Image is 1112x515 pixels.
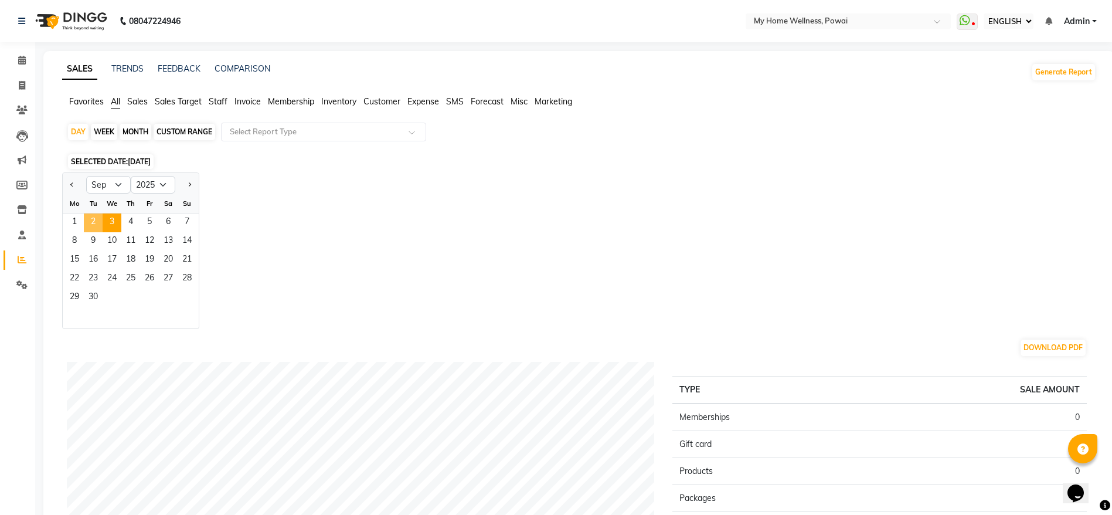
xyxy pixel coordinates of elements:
span: 17 [103,251,121,270]
td: Gift card [672,431,866,458]
span: 23 [84,270,103,289]
span: 1 [65,214,84,232]
div: Monday, September 8, 2025 [65,232,84,251]
span: SMS [446,96,464,107]
span: 12 [140,232,159,251]
div: Monday, September 1, 2025 [65,214,84,232]
div: We [103,194,121,213]
div: Friday, September 19, 2025 [140,251,159,270]
div: Thursday, September 4, 2025 [121,214,140,232]
img: logo [30,5,110,38]
button: Generate Report [1032,64,1095,80]
span: Favorites [69,96,104,107]
span: 28 [178,270,196,289]
span: Membership [268,96,314,107]
span: SELECTED DATE: [68,154,154,169]
span: Invoice [234,96,261,107]
div: Monday, September 22, 2025 [65,270,84,289]
span: 5 [140,214,159,232]
select: Select month [86,176,131,194]
div: Tuesday, September 2, 2025 [84,214,103,232]
div: Wednesday, September 17, 2025 [103,251,121,270]
span: 2 [84,214,103,232]
th: SALE AMOUNT [865,377,1087,404]
span: Expense [407,96,439,107]
td: 0 [865,404,1087,431]
td: 0 [865,485,1087,512]
div: Fr [140,194,159,213]
div: Mo [65,194,84,213]
span: 9 [84,232,103,251]
span: Inventory [321,96,356,107]
span: 26 [140,270,159,289]
span: 13 [159,232,178,251]
div: Monday, September 15, 2025 [65,251,84,270]
div: Thursday, September 25, 2025 [121,270,140,289]
span: Forecast [471,96,504,107]
span: 27 [159,270,178,289]
td: 0 [865,458,1087,485]
div: Tuesday, September 9, 2025 [84,232,103,251]
div: Thursday, September 11, 2025 [121,232,140,251]
iframe: chat widget [1063,468,1100,503]
div: Friday, September 5, 2025 [140,214,159,232]
div: Wednesday, September 24, 2025 [103,270,121,289]
td: Memberships [672,404,866,431]
span: 22 [65,270,84,289]
div: Saturday, September 27, 2025 [159,270,178,289]
span: Sales Target [155,96,202,107]
a: TRENDS [111,63,144,74]
div: Friday, September 26, 2025 [140,270,159,289]
div: Saturday, September 6, 2025 [159,214,178,232]
div: Sunday, September 7, 2025 [178,214,196,232]
th: TYPE [672,377,866,404]
span: [DATE] [128,157,151,166]
span: Misc [511,96,528,107]
a: COMPARISON [215,63,270,74]
div: Tuesday, September 23, 2025 [84,270,103,289]
div: CUSTOM RANGE [154,124,215,140]
div: Tuesday, September 30, 2025 [84,289,103,307]
div: Tu [84,194,103,213]
span: Staff [209,96,227,107]
div: Saturday, September 13, 2025 [159,232,178,251]
div: MONTH [120,124,151,140]
div: Su [178,194,196,213]
div: Sunday, September 21, 2025 [178,251,196,270]
button: Next month [185,175,194,194]
span: 18 [121,251,140,270]
b: 08047224946 [129,5,181,38]
span: 11 [121,232,140,251]
span: 15 [65,251,84,270]
div: Wednesday, September 10, 2025 [103,232,121,251]
a: FEEDBACK [158,63,200,74]
span: 25 [121,270,140,289]
td: Packages [672,485,866,512]
div: Thursday, September 18, 2025 [121,251,140,270]
button: DOWNLOAD PDF [1021,340,1086,356]
td: 0 [865,431,1087,458]
span: 7 [178,214,196,232]
span: Customer [363,96,400,107]
span: 24 [103,270,121,289]
select: Select year [131,176,175,194]
span: 29 [65,289,84,307]
span: 4 [121,214,140,232]
td: Products [672,458,866,485]
span: Marketing [535,96,572,107]
div: Tuesday, September 16, 2025 [84,251,103,270]
div: Monday, September 29, 2025 [65,289,84,307]
span: 8 [65,232,84,251]
div: Wednesday, September 3, 2025 [103,214,121,232]
div: Sunday, September 28, 2025 [178,270,196,289]
span: 6 [159,214,178,232]
a: SALES [62,59,97,80]
div: Sunday, September 14, 2025 [178,232,196,251]
span: Sales [127,96,148,107]
span: Admin [1064,15,1090,28]
div: Friday, September 12, 2025 [140,232,159,251]
span: 10 [103,232,121,251]
button: Previous month [67,175,77,194]
div: Saturday, September 20, 2025 [159,251,178,270]
span: 14 [178,232,196,251]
